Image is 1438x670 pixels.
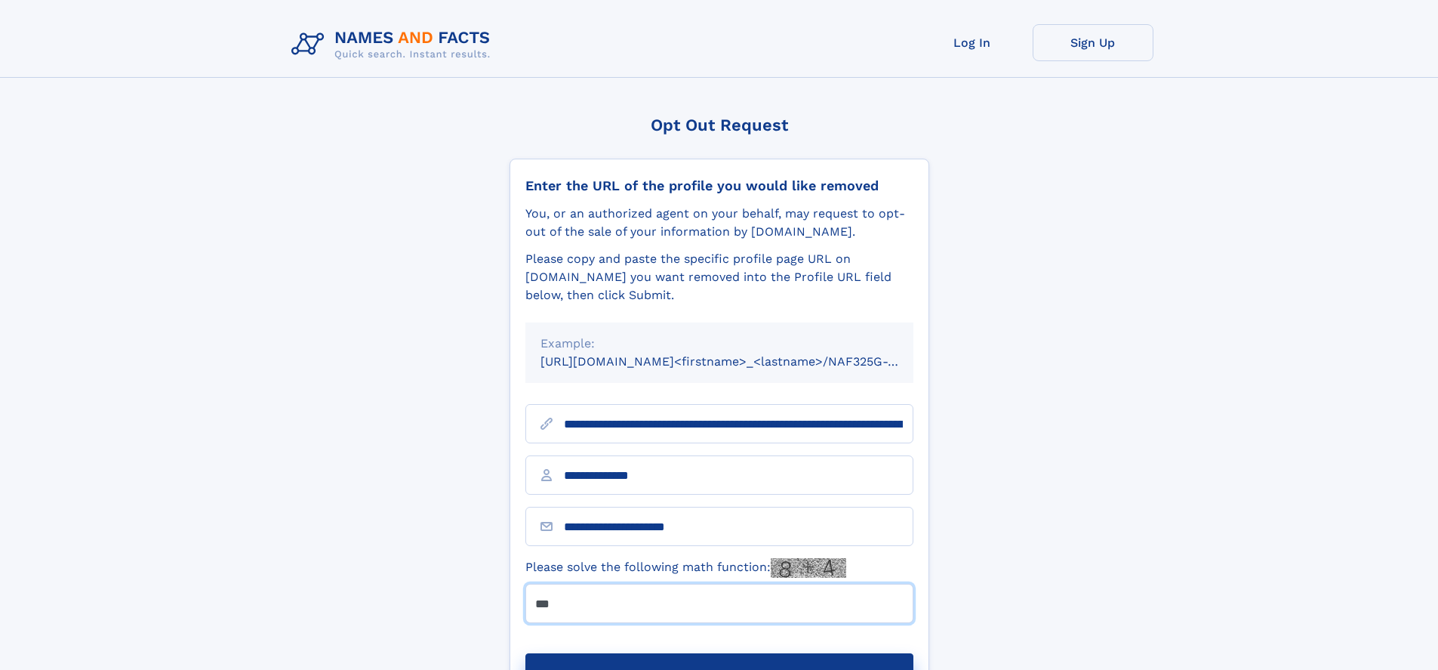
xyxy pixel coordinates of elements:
a: Sign Up [1033,24,1153,61]
div: Example: [540,335,898,353]
div: Opt Out Request [510,116,929,134]
div: Enter the URL of the profile you would like removed [525,178,913,194]
div: Please copy and paste the specific profile page URL on [DOMAIN_NAME] you want removed into the Pr... [525,250,913,304]
img: Logo Names and Facts [285,24,503,65]
div: You, or an authorized agent on your behalf, may request to opt-out of the sale of your informatio... [525,205,913,241]
a: Log In [912,24,1033,61]
small: [URL][DOMAIN_NAME]<firstname>_<lastname>/NAF325G-xxxxxxxx [540,354,942,369]
label: Please solve the following math function: [525,558,846,578]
